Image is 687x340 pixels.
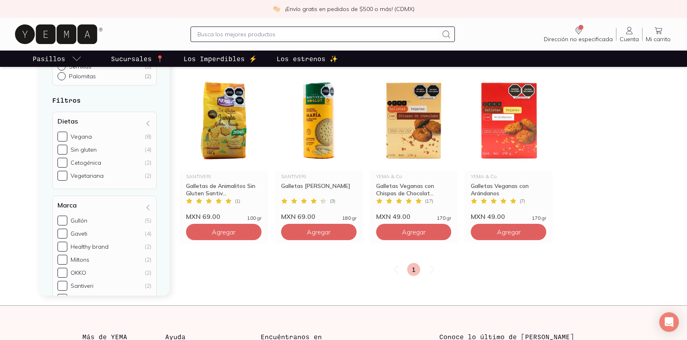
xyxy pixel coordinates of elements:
div: Vegana [71,133,92,140]
h4: Dietas [58,117,78,125]
span: ( 1 ) [235,199,240,203]
div: (2) [145,243,151,250]
span: Agregar [497,228,521,236]
span: MXN 49.00 [376,212,410,221]
input: Vegetariana(2) [58,171,67,181]
input: YEMA & Co(2) [58,294,67,304]
div: Healthy brand [71,243,109,250]
span: 170 gr [437,216,451,221]
img: Galletas de Animalitos Sin Gluten Santiveri [180,71,268,171]
p: ¡Envío gratis en pedidos de $500 o más! (CDMX) [285,5,414,13]
span: Cuenta [620,35,639,43]
p: Sucursales 📍 [111,54,164,64]
div: (2) [145,269,151,276]
div: Open Intercom Messenger [659,312,679,332]
div: (2) [145,295,151,302]
div: YEMA & Co [71,295,102,302]
span: 100 gr [247,216,262,221]
a: pasillo-todos-link [31,51,83,67]
span: Dirección no especificada [544,35,613,43]
div: (4) [145,230,151,237]
div: (8) [145,133,151,140]
span: 170 gr [532,216,546,221]
div: Galletas [PERSON_NAME] [281,182,357,197]
a: Galletas de Animalitos Sin Gluten SantiveriSANTIVERIGalletas de Animalitos Sin Gluten Santiv...(1... [180,71,268,221]
div: Gullón [71,217,87,224]
div: Vegetariana [71,172,104,179]
div: YEMA & Co [376,174,452,179]
p: Los Imperdibles ⚡️ [184,54,257,64]
span: Agregar [212,228,235,236]
a: Galletas de Animalitos Sin Gluten SantiveriSANTIVERIGalletas [PERSON_NAME](3)MXN 69.00180 gr [275,71,363,221]
input: Gaveti(4) [58,229,67,238]
a: 1 [407,263,420,276]
div: Gaveti [71,230,87,237]
input: Healthy brand(2) [58,242,67,252]
a: Mi carrito [643,26,674,43]
p: Pasillos [33,54,65,64]
div: SANTIVERI [186,174,262,179]
input: Cetogénica(2) [58,158,67,168]
div: (5) [145,217,151,224]
div: (2) [145,159,151,166]
input: Sin gluten(4) [58,145,67,155]
input: Miltons(2) [58,255,67,265]
input: Busca los mejores productos [197,29,438,39]
a: Dirección no especificada [541,26,616,43]
img: Galletas Veganas con arándanos [464,71,553,171]
input: OKKO(2) [58,268,67,278]
span: Agregar [402,228,425,236]
input: Santiveri(2) [58,281,67,291]
p: Los estrenos ✨ [277,54,338,64]
span: MXN 69.00 [281,212,315,221]
div: Cetogénica [71,159,101,166]
span: Agregar [307,228,330,236]
div: Galletas de Animalitos Sin Gluten Santiv... [186,182,262,197]
img: check [273,5,280,13]
p: Palomitas [69,73,96,80]
a: Los estrenos ✨ [275,51,339,67]
div: ( 2 ) [144,73,151,80]
div: YEMA & Co [471,174,546,179]
button: Agregar [471,224,546,240]
button: Agregar [376,224,452,240]
span: 180 gr [342,216,357,221]
div: Galletas Veganas con Arándanos [471,182,546,197]
div: (4) [145,146,151,153]
div: Galletas Veganas con Chispas de Chocolat... [376,182,452,197]
span: ( 17 ) [425,199,433,203]
a: Galletas Veganas con Chispas de ChocolateYEMA & CoGalletas Veganas con Chispas de Chocolat...(17)... [370,71,458,221]
div: (2) [145,256,151,263]
div: OKKO [71,269,86,276]
span: MXN 69.00 [186,212,220,221]
h4: Marca [58,201,77,209]
div: (2) [145,172,151,179]
span: ( 3 ) [330,199,335,203]
a: Los Imperdibles ⚡️ [182,51,259,67]
div: Sin gluten [71,146,97,153]
a: Cuenta [616,26,642,43]
input: Gullón(5) [58,216,67,225]
span: Mi carrito [646,35,671,43]
div: SANTIVERI [281,174,357,179]
img: Galletas de Animalitos Sin Gluten Santiveri [275,71,363,171]
span: ( 7 ) [520,199,525,203]
img: Galletas Veganas con Chispas de Chocolate [370,71,458,171]
div: Marca [52,196,157,312]
div: Santiveri [71,282,93,289]
a: Sucursales 📍 [109,51,166,67]
input: Vegana(8) [58,132,67,141]
strong: Filtros [52,96,81,104]
button: Agregar [281,224,357,240]
span: MXN 49.00 [471,212,505,221]
div: Miltons [71,256,89,263]
div: (2) [145,282,151,289]
div: Dietas [52,112,157,189]
button: Agregar [186,224,262,240]
a: Galletas Veganas con arándanosYEMA & CoGalletas Veganas con Arándanos(7)MXN 49.00170 gr [464,71,553,221]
